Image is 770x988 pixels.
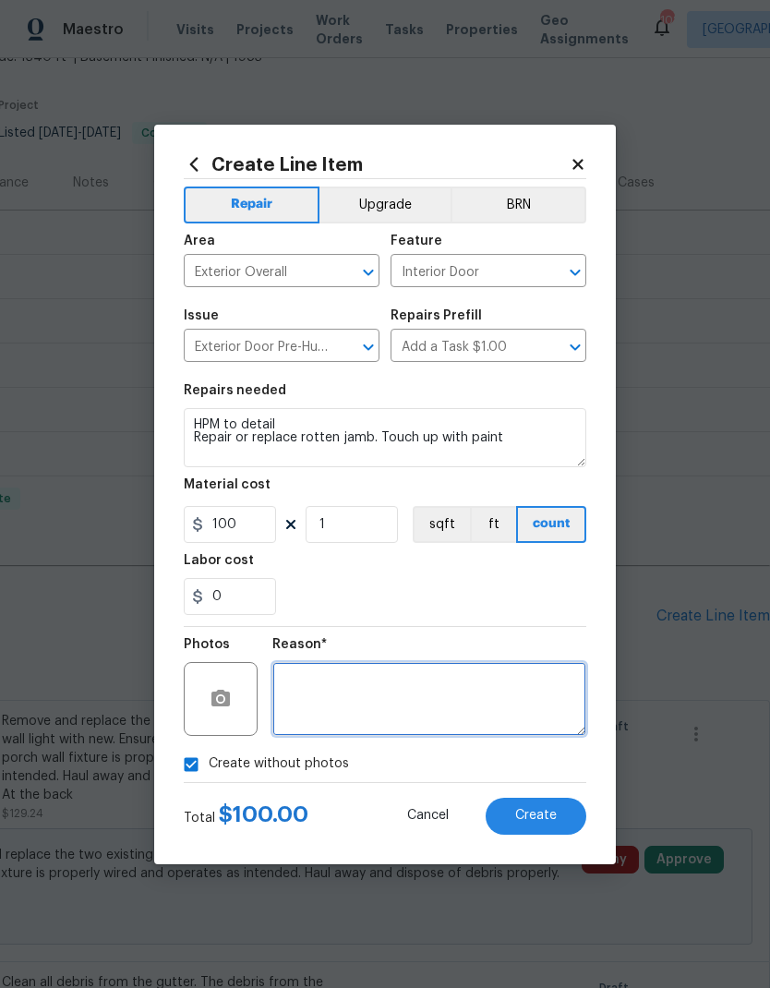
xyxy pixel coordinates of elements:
button: Open [355,259,381,285]
button: count [516,506,586,543]
span: Cancel [407,809,449,823]
h5: Reason* [272,638,327,651]
h5: Repairs Prefill [391,309,482,322]
textarea: HPM to detail Repair or replace rotten jamb. Touch up with paint [184,408,586,467]
div: Total [184,805,308,827]
h5: Labor cost [184,554,254,567]
button: Open [562,334,588,360]
button: Open [355,334,381,360]
h5: Material cost [184,478,271,491]
span: Create [515,809,557,823]
h2: Create Line Item [184,154,570,175]
button: ft [470,506,516,543]
button: Create [486,798,586,835]
span: $ 100.00 [219,803,308,825]
h5: Area [184,235,215,247]
button: Cancel [378,798,478,835]
h5: Feature [391,235,442,247]
button: sqft [413,506,470,543]
span: Create without photos [209,754,349,774]
button: BRN [451,187,586,223]
button: Repair [184,187,319,223]
button: Open [562,259,588,285]
button: Upgrade [319,187,451,223]
h5: Photos [184,638,230,651]
h5: Repairs needed [184,384,286,397]
h5: Issue [184,309,219,322]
